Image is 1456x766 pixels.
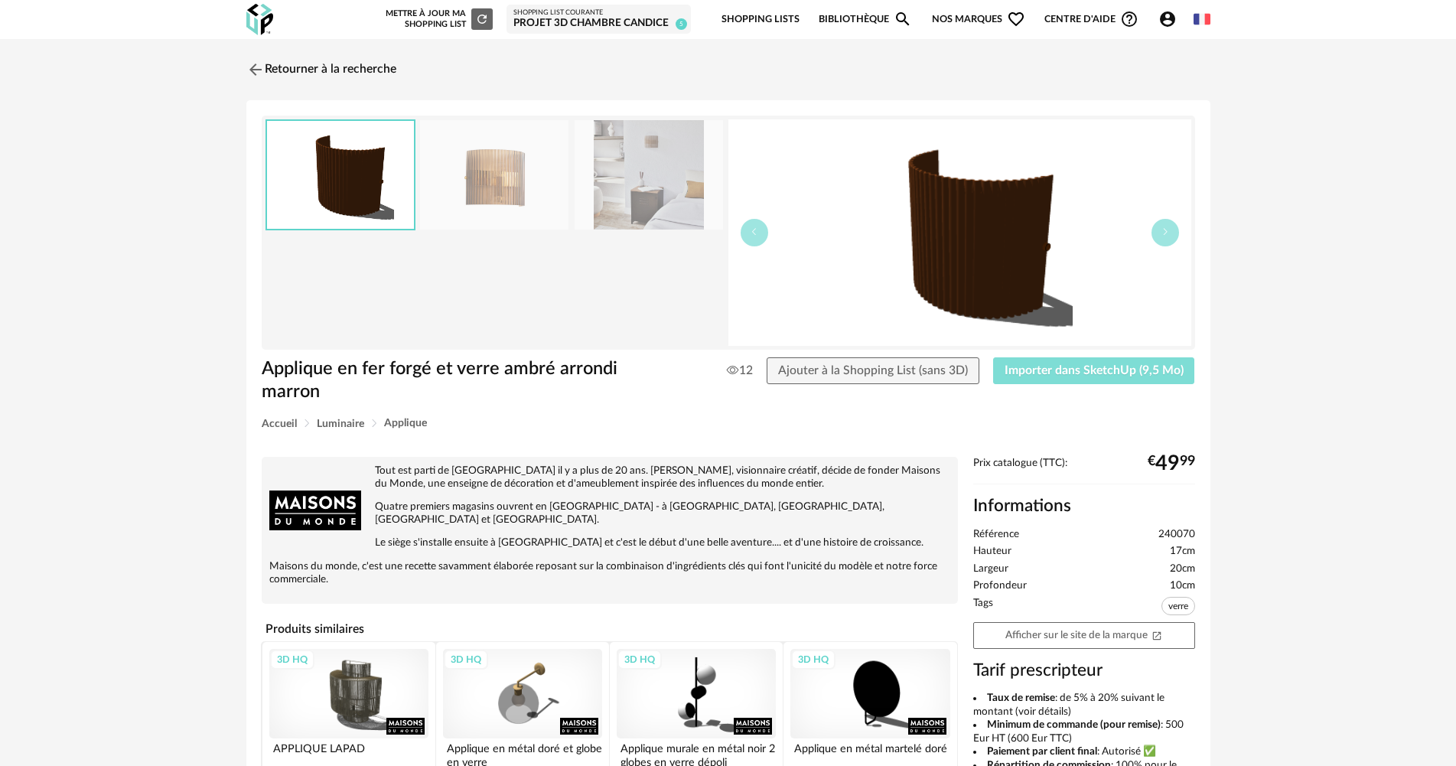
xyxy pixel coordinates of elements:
img: thumbnail.png [267,121,414,229]
a: Shopping Lists [721,2,800,37]
p: Maisons du monde, c'est une recette savamment élaborée reposant sur la combinaison d'ingrédients ... [269,560,950,586]
span: Nos marques [932,2,1025,37]
span: Profondeur [973,579,1027,593]
p: Tout est parti de [GEOGRAPHIC_DATA] il y a plus de 20 ans. [PERSON_NAME], visionnaire créatif, dé... [269,464,950,491]
img: fr [1194,11,1210,28]
li: : 500 Eur HT (600 Eur TTC) [973,719,1195,745]
span: Ajouter à la Shopping List (sans 3D) [778,364,968,376]
div: Mettre à jour ma Shopping List [383,8,493,30]
a: Afficher sur le site de la marqueOpen In New icon [973,622,1195,649]
b: Paiement par client final [987,746,1097,757]
span: Applique [384,418,427,429]
span: verre [1161,597,1195,615]
img: thumbnail.png [728,119,1191,346]
span: Luminaire [317,419,364,429]
img: brand logo [269,464,361,556]
div: Prix catalogue (TTC): [973,457,1195,485]
span: 10cm [1170,579,1195,593]
div: € 99 [1148,458,1195,470]
span: Account Circle icon [1158,10,1177,28]
h2: Informations [973,495,1195,517]
img: applique-en-fer-forge-et-verre-ambre-arrondi-marron-1000-13-15-240070_3.jpg [575,120,723,230]
span: Refresh icon [475,15,489,23]
img: applique-en-fer-forge-et-verre-ambre-arrondi-marron-1000-13-15-240070_1.jpg [420,120,568,230]
span: Open In New icon [1151,629,1162,640]
span: Tags [973,597,993,619]
div: 3D HQ [791,650,835,670]
li: : Autorisé ✅ [973,745,1195,759]
span: Largeur [973,562,1008,576]
div: 3D HQ [617,650,662,670]
span: Référence [973,528,1019,542]
span: 12 [727,363,753,378]
b: Taux de remise [987,693,1055,703]
b: Minimum de commande (pour remise) [987,719,1161,730]
span: 17cm [1170,545,1195,559]
img: svg+xml;base64,PHN2ZyB3aWR0aD0iMjQiIGhlaWdodD0iMjQiIHZpZXdCb3g9IjAgMCAyNCAyNCIgZmlsbD0ibm9uZSIgeG... [246,60,265,79]
span: 240070 [1158,528,1195,542]
div: 3D HQ [444,650,488,670]
span: Importer dans SketchUp (9,5 Mo) [1005,364,1184,376]
p: Le siège s'installe ensuite à [GEOGRAPHIC_DATA] et c'est le début d'une belle aventure.... et d'u... [269,536,950,549]
p: Quatre premiers magasins ouvrent en [GEOGRAPHIC_DATA] - à [GEOGRAPHIC_DATA], [GEOGRAPHIC_DATA], [... [269,500,950,526]
span: Heart Outline icon [1007,10,1025,28]
button: Importer dans SketchUp (9,5 Mo) [993,357,1195,385]
h3: Tarif prescripteur [973,660,1195,682]
h4: Produits similaires [262,618,958,641]
a: Shopping List courante Projet 3D Chambre Candice 5 [513,8,684,31]
div: 3D HQ [270,650,314,670]
div: Projet 3D Chambre Candice [513,17,684,31]
span: Account Circle icon [1158,10,1184,28]
h1: Applique en fer forgé et verre ambré arrondi marron [262,357,642,404]
span: Hauteur [973,545,1011,559]
span: Magnify icon [894,10,912,28]
span: 5 [676,18,687,30]
div: Shopping List courante [513,8,684,18]
span: Help Circle Outline icon [1120,10,1138,28]
img: OXP [246,4,273,35]
button: Ajouter à la Shopping List (sans 3D) [767,357,979,385]
a: Retourner à la recherche [246,53,396,86]
span: Centre d'aideHelp Circle Outline icon [1044,10,1138,28]
span: 49 [1155,458,1180,470]
div: Breadcrumb [262,418,1195,429]
span: Accueil [262,419,297,429]
span: 20cm [1170,562,1195,576]
a: BibliothèqueMagnify icon [819,2,912,37]
li: : de 5% à 20% suivant le montant (voir détails) [973,692,1195,719]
